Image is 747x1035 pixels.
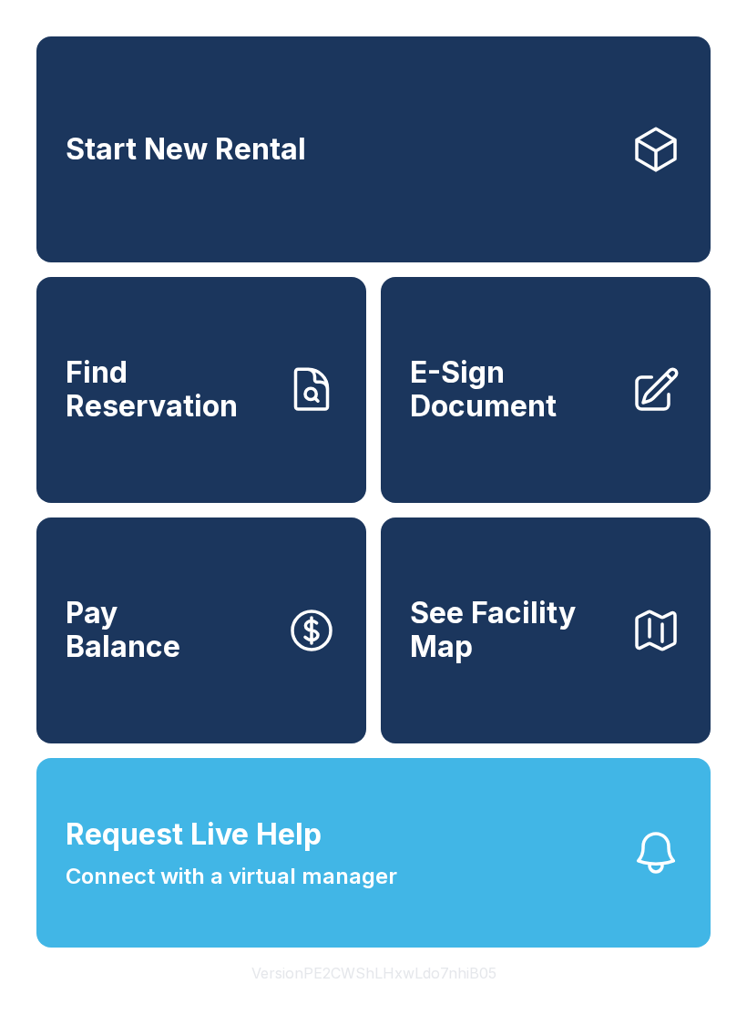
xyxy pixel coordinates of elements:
span: Find Reservation [66,356,271,423]
a: Find Reservation [36,277,366,503]
button: See Facility Map [381,517,711,743]
span: Start New Rental [66,133,306,167]
button: VersionPE2CWShLHxwLdo7nhiB05 [237,948,511,999]
span: Request Live Help [66,813,322,856]
a: E-Sign Document [381,277,711,503]
span: See Facility Map [410,597,616,663]
span: Connect with a virtual manager [66,860,397,893]
a: PayBalance [36,517,366,743]
span: Pay Balance [66,597,180,663]
span: E-Sign Document [410,356,616,423]
button: Request Live HelpConnect with a virtual manager [36,758,711,948]
a: Start New Rental [36,36,711,262]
